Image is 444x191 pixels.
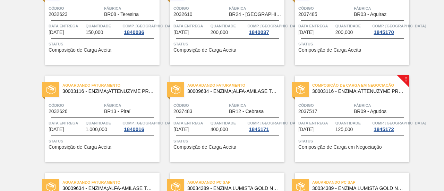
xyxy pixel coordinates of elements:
[49,145,111,150] span: Composição de Carga Aceita
[104,12,139,17] span: BR08 - Teresina
[211,127,228,132] span: 400,000
[173,12,193,17] span: 2032610
[187,89,279,94] span: 30009634 - ENZIMA;ALFA-AMILASE TERMOESTÁVEL;TERMAMY
[298,5,352,12] span: Código
[247,23,283,35] a: Comp. [GEOGRAPHIC_DATA]1840037
[354,102,408,109] span: Fábrica
[298,145,382,150] span: Composição de Carga em Negociação
[86,23,121,29] span: Quantidade
[173,23,209,29] span: Data entrega
[122,120,176,127] span: Comp. Carga
[49,120,84,127] span: Data entrega
[335,23,371,29] span: Quantidade
[104,109,130,114] span: BR13 - Piraí
[49,12,68,17] span: 2032623
[122,127,145,132] div: 1840016
[298,102,352,109] span: Código
[104,5,158,12] span: Fábrica
[312,89,404,94] span: 30003116 - ENZIMA;ATTENUZYME PRO;NOVOZYMES;
[298,120,334,127] span: Data entrega
[247,120,283,132] a: Comp. [GEOGRAPHIC_DATA]1845171
[62,186,154,191] span: 30009634 - ENZIMA;ALFA-AMILASE TERMOESTÁVEL;TERMAMY
[229,12,283,17] span: BR24 - Ponta Grossa
[372,120,426,127] span: Comp. Carga
[49,138,158,145] span: Status
[247,127,270,132] div: 1845171
[173,102,227,109] span: Código
[229,109,264,114] span: BR12 - Cebrasa
[229,102,283,109] span: Fábrica
[247,29,270,35] div: 1840037
[187,82,284,89] span: Aguardando Faturamento
[86,120,121,127] span: Quantidade
[49,47,111,53] span: Composição de Carga Aceita
[312,179,409,186] span: Aguardando PC SAP
[122,23,176,29] span: Comp. Carga
[122,120,158,132] a: Comp. [GEOGRAPHIC_DATA]1840016
[284,76,409,162] a: !statusComposição de Carga em Negociação30003116 - ENZIMA;ATTENUZYME PRO;NOVOZYMES;Código2037517F...
[211,120,246,127] span: Quantidade
[62,89,154,94] span: 30003116 - ENZIMA;ATTENUZYME PRO;NOVOZYMES;
[298,138,408,145] span: Status
[49,102,102,109] span: Código
[211,30,228,35] span: 200,000
[173,47,236,53] span: Composição de Carga Aceita
[49,5,102,12] span: Código
[354,5,408,12] span: Fábrica
[173,145,236,150] span: Composição de Carga Aceita
[247,23,301,29] span: Comp. Carga
[298,12,317,17] span: 2037485
[173,120,209,127] span: Data entrega
[160,76,284,162] a: statusAguardando Faturamento30009634 - ENZIMA;ALFA-AMILASE TERMOESTÁVEL;TERMAMYCódigo2037483Fábri...
[86,127,107,132] span: 1.000,000
[173,127,189,132] span: 07/10/2025
[354,109,386,114] span: BR09 - Agudos
[104,102,158,109] span: Fábrica
[62,82,160,89] span: Aguardando Faturamento
[372,23,408,35] a: Comp. [GEOGRAPHIC_DATA]1845170
[298,23,334,29] span: Data entrega
[173,138,283,145] span: Status
[187,186,279,191] span: 30034389 - ENZIMA LUMISTA GOLD NOVONESIS 25KG
[247,120,301,127] span: Comp. Carga
[372,127,395,132] div: 1845172
[312,82,409,89] span: Composição de Carga em Negociação
[354,12,386,17] span: BR03 - Aquiraz
[372,120,408,132] a: Comp. [GEOGRAPHIC_DATA]1845172
[35,76,160,162] a: statusAguardando Faturamento30003116 - ENZIMA;ATTENUZYME PRO;NOVOZYMES;Código2032626FábricaBR13 -...
[335,127,353,132] span: 125,000
[122,29,145,35] div: 1840036
[372,29,395,35] div: 1845170
[312,186,404,191] span: 30034389 - ENZIMA LUMISTA GOLD NOVONESIS 25KG
[173,30,189,35] span: 05/10/2025
[46,85,55,94] img: status
[229,5,283,12] span: Fábrica
[49,23,84,29] span: Data entrega
[372,23,426,29] span: Comp. Carga
[173,41,283,47] span: Status
[298,41,408,47] span: Status
[211,23,246,29] span: Quantidade
[171,85,180,94] img: status
[173,109,193,114] span: 2037483
[335,120,371,127] span: Quantidade
[298,47,361,53] span: Composição de Carga Aceita
[49,109,68,114] span: 2032626
[122,23,158,35] a: Comp. [GEOGRAPHIC_DATA]1840036
[173,5,227,12] span: Código
[298,127,314,132] span: 07/10/2025
[335,30,353,35] span: 200,000
[62,179,160,186] span: Aguardando Faturamento
[49,127,64,132] span: 07/10/2025
[298,30,314,35] span: 06/10/2025
[49,41,158,47] span: Status
[298,109,317,114] span: 2037517
[49,30,64,35] span: 05/10/2025
[187,179,284,186] span: Aguardando PC SAP
[86,30,103,35] span: 150,000
[296,85,305,94] img: status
